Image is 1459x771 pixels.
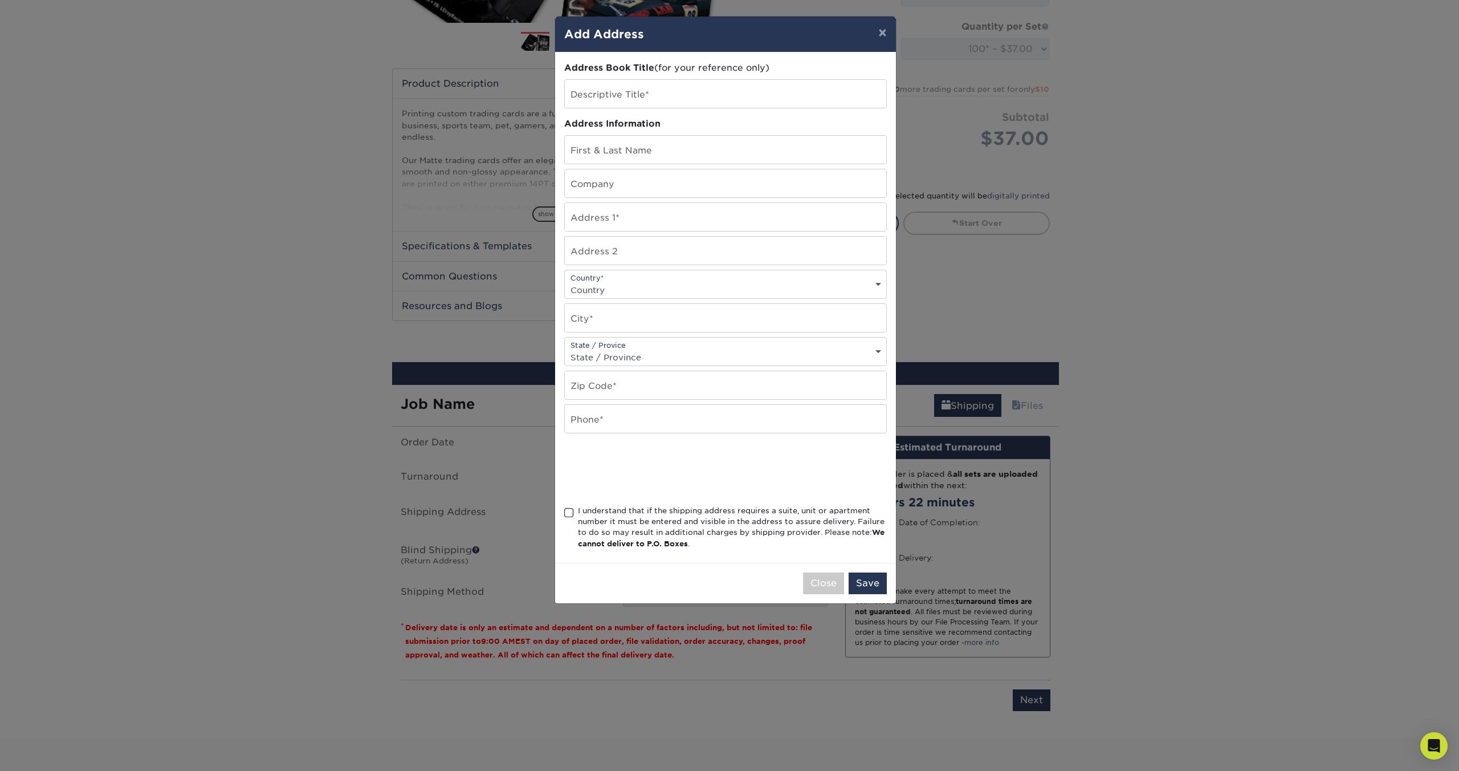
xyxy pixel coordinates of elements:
button: Close [803,573,844,594]
div: Open Intercom Messenger [1420,732,1448,760]
div: (for your reference only) [564,62,887,75]
b: We cannot deliver to P.O. Boxes [578,528,885,547]
button: Save [849,573,887,594]
div: Address Information [564,117,887,131]
iframe: reCAPTCHA [564,447,737,492]
span: Address Book Title [564,62,654,73]
h4: Add Address [564,26,887,43]
div: I understand that if the shipping address requires a suite, unit or apartment number it must be e... [578,505,887,550]
button: × [869,17,895,48]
